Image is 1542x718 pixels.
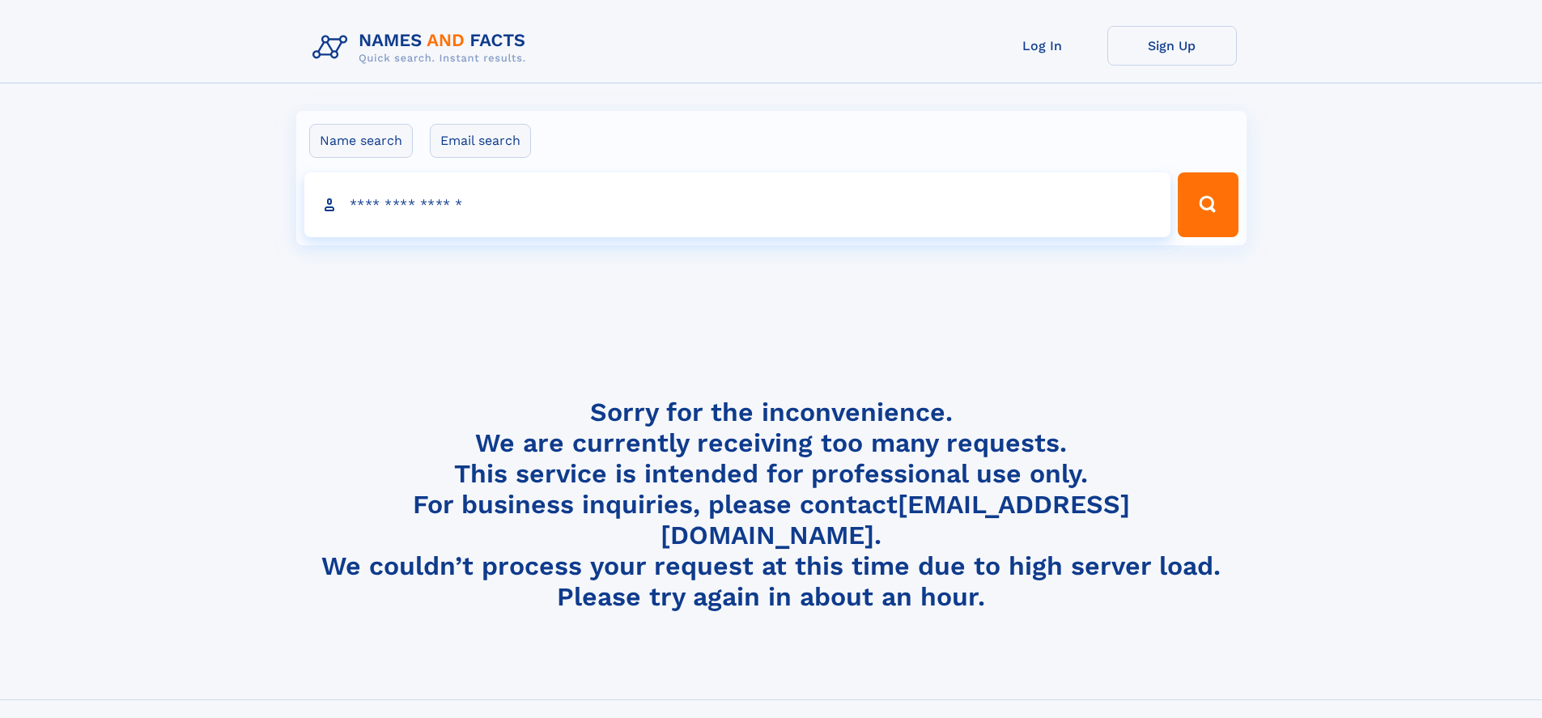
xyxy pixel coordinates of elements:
[304,172,1171,237] input: search input
[306,397,1237,613] h4: Sorry for the inconvenience. We are currently receiving too many requests. This service is intend...
[309,124,413,158] label: Name search
[1178,172,1238,237] button: Search Button
[978,26,1107,66] a: Log In
[306,26,539,70] img: Logo Names and Facts
[1107,26,1237,66] a: Sign Up
[430,124,531,158] label: Email search
[661,489,1130,550] a: [EMAIL_ADDRESS][DOMAIN_NAME]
